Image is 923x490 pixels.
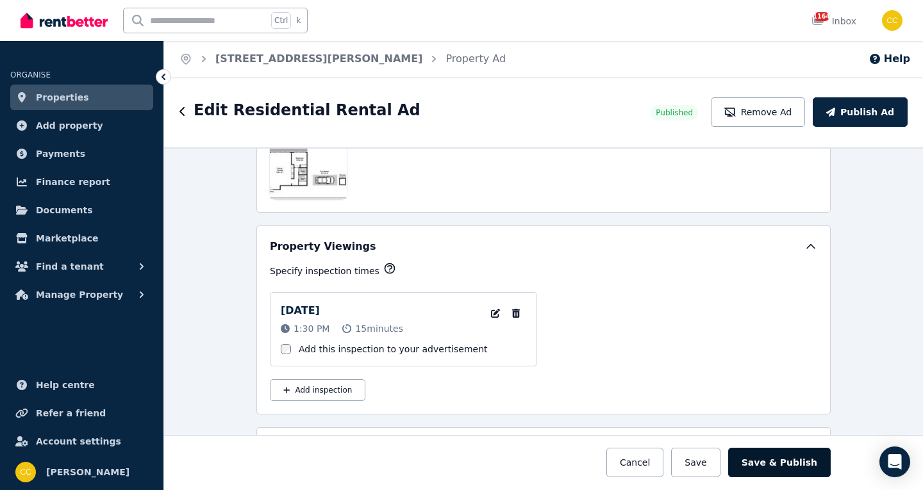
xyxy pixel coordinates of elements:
[270,379,365,401] button: Add inspection
[36,377,95,393] span: Help centre
[10,429,153,454] a: Account settings
[296,15,301,26] span: k
[36,202,93,218] span: Documents
[10,254,153,279] button: Find a tenant
[36,174,110,190] span: Finance report
[10,113,153,138] a: Add property
[10,400,153,426] a: Refer a friend
[21,11,108,30] img: RentBetter
[355,322,403,335] span: 15 minutes
[36,405,106,421] span: Refer a friend
[271,12,291,29] span: Ctrl
[445,53,506,65] a: Property Ad
[15,462,36,482] img: chany chen
[36,118,103,133] span: Add property
[46,464,129,480] span: [PERSON_NAME]
[294,322,329,335] span: 1:30 PM
[10,282,153,307] button: Manage Property
[671,448,720,477] button: Save
[281,303,320,318] p: [DATE]
[36,90,89,105] span: Properties
[270,265,379,277] p: Specify inspection times
[36,231,98,246] span: Marketplace
[656,108,693,118] span: Published
[36,259,104,274] span: Find a tenant
[813,97,908,127] button: Publish Ad
[10,169,153,195] a: Finance report
[194,100,420,120] h1: Edit Residential Rental Ad
[164,41,521,77] nav: Breadcrumb
[299,343,488,355] label: Add this inspection to your advertisement
[10,225,153,251] a: Marketplace
[10,197,153,223] a: Documents
[36,146,85,161] span: Payments
[36,287,123,302] span: Manage Property
[869,51,910,67] button: Help
[728,448,831,477] button: Save & Publish
[10,141,153,167] a: Payments
[215,53,422,65] a: [STREET_ADDRESS][PERSON_NAME]
[811,15,856,28] div: Inbox
[606,448,663,477] button: Cancel
[814,12,829,21] span: 1164
[270,239,376,254] h5: Property Viewings
[882,10,902,31] img: chany chen
[879,446,910,477] div: Open Intercom Messenger
[10,372,153,398] a: Help centre
[10,85,153,110] a: Properties
[10,70,51,79] span: ORGANISE
[36,434,121,449] span: Account settings
[711,97,805,127] button: Remove Ad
